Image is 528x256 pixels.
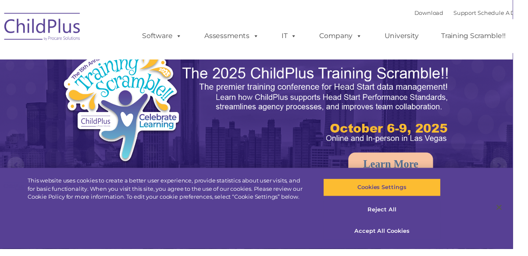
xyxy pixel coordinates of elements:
a: Assessments [202,28,275,46]
a: Download [427,10,457,17]
a: Company [320,28,382,46]
span: Last name [118,58,145,64]
button: Reject All [333,207,454,225]
a: Support [467,10,490,17]
a: Software [138,28,196,46]
button: Cookies Settings [333,184,454,202]
div: This website uses cookies to create a better user experience, provide statistics about user visit... [29,182,317,207]
button: Close [504,204,524,223]
button: Accept All Cookies [333,229,454,247]
a: IT [281,28,314,46]
a: Learn More [359,157,446,180]
a: University [387,28,440,46]
span: Phone number [118,94,155,100]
